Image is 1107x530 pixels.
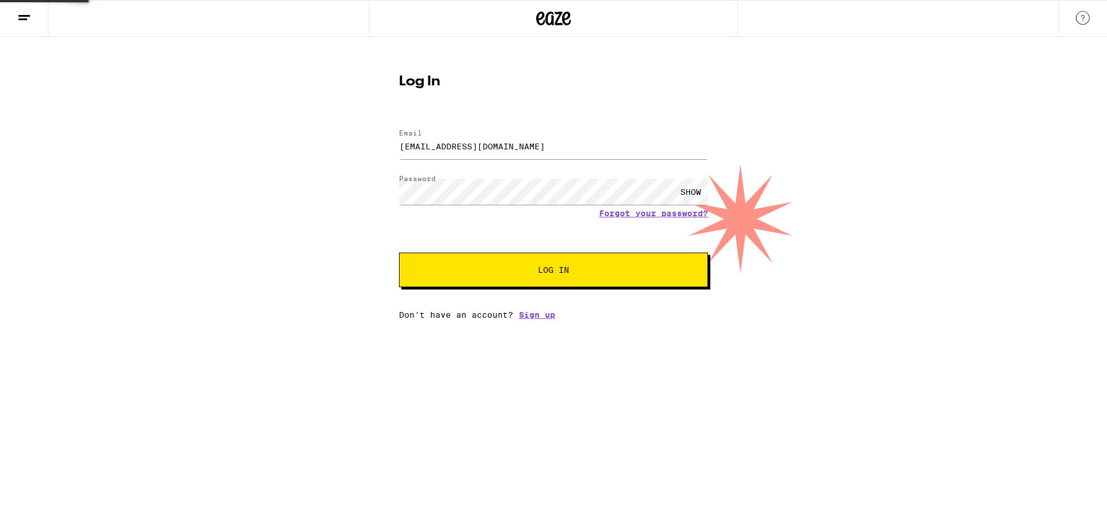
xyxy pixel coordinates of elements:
input: Email [399,133,708,159]
h1: Log In [399,75,708,89]
span: Log In [538,266,569,274]
a: Forgot your password? [599,209,708,218]
button: Log In [399,253,708,287]
span: Hi. Need any help? [7,8,83,17]
div: Don't have an account? [399,310,708,319]
label: Email [399,129,422,137]
label: Password [399,175,436,182]
a: Sign up [519,310,555,319]
div: SHOW [673,179,708,205]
